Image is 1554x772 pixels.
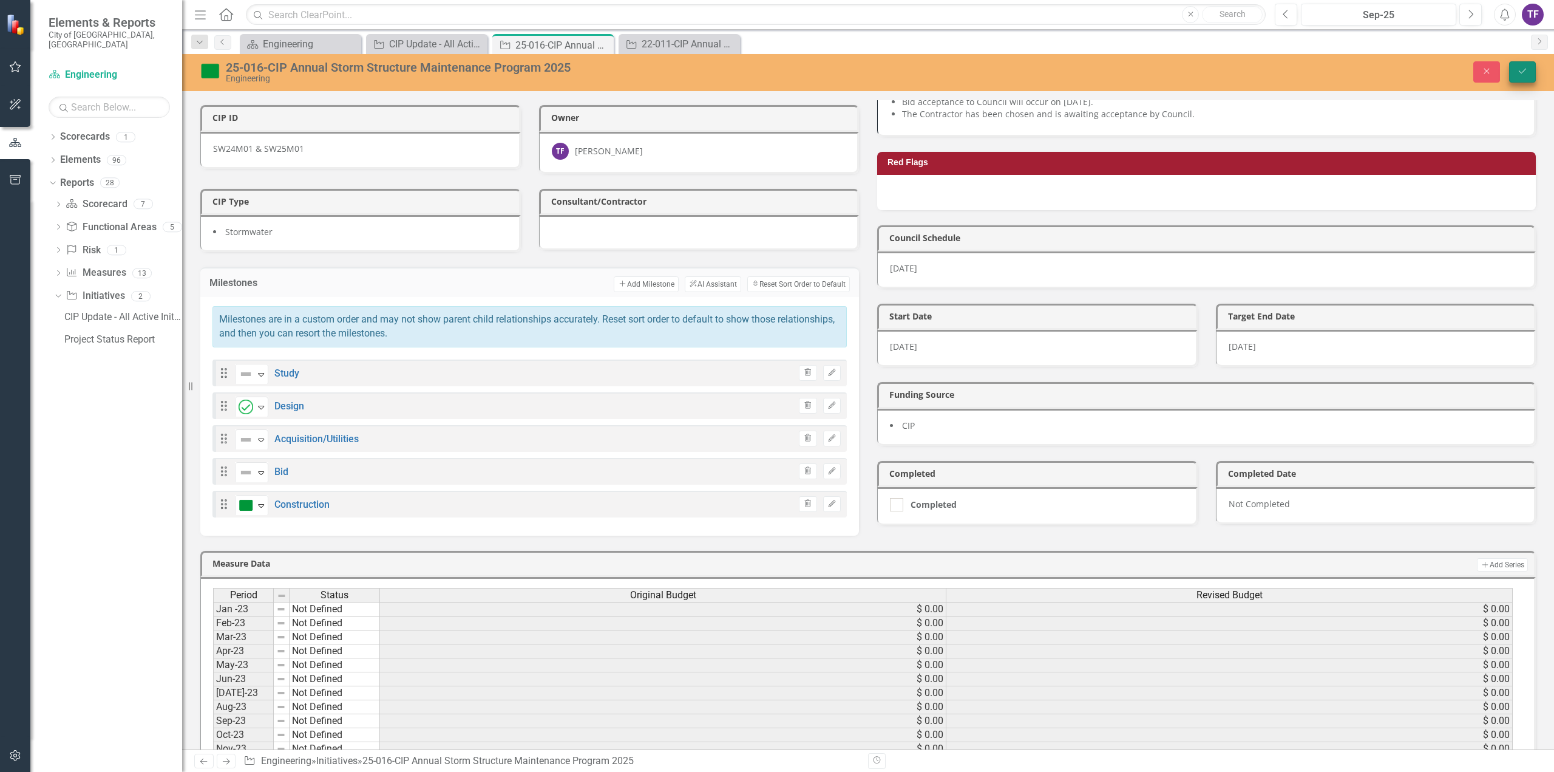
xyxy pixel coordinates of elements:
div: 25-016-CIP Annual Storm Structure Maintenance Program 2025 [226,61,958,74]
td: [DATE]-23 [213,686,274,700]
span: Stormwater [225,226,273,237]
h3: CIP ID [212,113,513,122]
td: $ 0.00 [380,602,946,617]
input: Search ClearPoint... [246,4,1266,26]
div: Engineering [263,36,358,52]
td: Not Defined [290,630,380,644]
a: CIP Update - All Active Initiatives [369,36,484,52]
td: $ 0.00 [946,742,1513,756]
td: Apr-23 [213,644,274,658]
td: $ 0.00 [380,686,946,700]
span: [DATE] [1229,341,1256,352]
a: Bid [274,466,288,477]
div: Not Completed [1216,487,1536,524]
a: Scorecards [60,130,110,144]
img: On Target [200,61,220,81]
img: Not Defined [239,465,253,480]
button: Reset Sort Order to Default [747,276,850,292]
h3: Council Schedule [889,233,1528,242]
td: $ 0.00 [380,617,946,630]
td: Jan -23 [213,602,274,617]
a: Risk [66,244,100,258]
h3: Start Date [889,312,1190,321]
td: Not Defined [290,644,380,658]
img: 8DAGhfEEPCf229AAAAAElFTkSuQmCC [276,618,286,628]
img: 8DAGhfEEPCf229AAAAAElFTkSuQmCC [276,744,286,754]
td: $ 0.00 [380,658,946,672]
td: $ 0.00 [380,644,946,658]
h3: Milestones [209,278,317,289]
h3: Red Flags [887,158,1530,167]
div: 1 [116,132,135,142]
a: Engineering [261,755,311,767]
td: Feb-23 [213,617,274,630]
td: Not Defined [290,617,380,630]
img: Not Defined [239,432,253,447]
div: Engineering [226,74,958,83]
div: CIP Update - All Active Initiatives [389,36,484,52]
h3: Consultant/Contractor [551,197,852,206]
h3: Completed Date [1228,469,1529,478]
td: $ 0.00 [946,686,1513,700]
img: 8DAGhfEEPCf229AAAAAElFTkSuQmCC [276,702,286,712]
img: 8DAGhfEEPCf229AAAAAElFTkSuQmCC [276,660,286,670]
a: Elements [60,153,101,167]
a: CIP Update - All Active Initiatives [61,307,182,327]
td: Not Defined [290,742,380,756]
span: Original Budget [630,590,696,601]
h3: Owner [551,113,852,122]
div: TF [1522,4,1544,26]
td: Jun-23 [213,672,274,686]
h3: Funding Source [889,390,1528,399]
div: 5 [163,222,182,232]
img: 8DAGhfEEPCf229AAAAAElFTkSuQmCC [276,632,286,642]
td: Not Defined [290,700,380,714]
h3: Completed [889,469,1190,478]
div: 96 [107,155,126,165]
div: CIP Update - All Active Initiatives [64,312,182,323]
span: [DATE] [890,341,917,352]
a: Scorecard [66,197,127,211]
span: SW24M01 & SW25M01 [213,143,304,154]
td: Not Defined [290,602,380,617]
p: [DATE] [890,262,1522,275]
button: Search [1202,6,1263,23]
a: 22-011-CIP Annual Sanitary Sewer Maintenance Program 2024 [622,36,737,52]
button: Add Milestone [614,276,679,292]
div: 1 [107,245,126,255]
a: Functional Areas [66,220,156,234]
h3: Measure Data [212,559,909,568]
a: Engineering [243,36,358,52]
img: Completed [239,400,253,414]
td: $ 0.00 [946,672,1513,686]
div: Milestones are in a custom order and may not show parent child relationships accurately. Reset so... [212,306,847,347]
a: Measures [66,266,126,280]
a: Reports [60,176,94,190]
td: $ 0.00 [946,630,1513,644]
img: 8DAGhfEEPCf229AAAAAElFTkSuQmCC [276,674,286,684]
div: 2 [131,291,151,301]
div: Sep-25 [1305,8,1452,22]
h3: CIP Type [212,197,513,206]
li: The Contractor has been chosen and is awaiting acceptance by Council. [902,108,1522,120]
td: $ 0.00 [946,602,1513,617]
td: Not Defined [290,714,380,728]
img: ClearPoint Strategy [6,14,27,35]
td: $ 0.00 [380,630,946,644]
span: CIP [902,420,915,431]
img: Not Defined [239,367,253,381]
button: Add Series [1477,558,1528,572]
span: Search [1220,9,1246,19]
div: [PERSON_NAME] [575,145,643,157]
h3: Target End Date [1228,312,1529,321]
td: Not Defined [290,658,380,672]
img: 8DAGhfEEPCf229AAAAAElFTkSuQmCC [277,591,287,601]
td: $ 0.00 [380,728,946,742]
small: City of [GEOGRAPHIC_DATA], [GEOGRAPHIC_DATA] [49,30,170,50]
a: Construction [274,499,330,510]
li: Bid acceptance to Council will occur on [DATE]. [902,96,1522,108]
a: Project Status Report [61,330,182,349]
td: $ 0.00 [380,714,946,728]
span: Revised Budget [1196,590,1263,601]
td: Nov-23 [213,742,274,756]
